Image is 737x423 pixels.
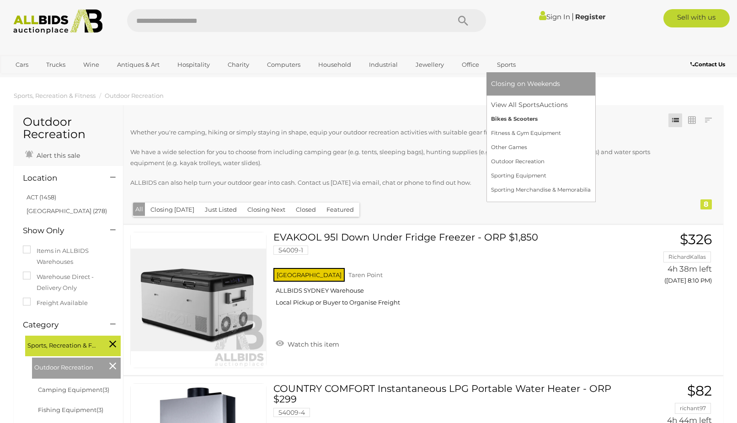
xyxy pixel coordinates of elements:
button: Closing [DATE] [145,203,200,217]
a: Industrial [363,57,404,72]
a: Sports, Recreation & Fitness [14,92,96,99]
span: Outdoor Recreation [34,360,103,373]
span: Watch this item [285,340,339,348]
span: | [571,11,574,21]
span: Sports, Recreation & Fitness [27,338,96,351]
p: ALLBIDS can also help turn your outdoor gear into cash. Contact us [DATE] via email, chat or phon... [130,177,661,188]
label: Items in ALLBIDS Warehouses [23,246,114,267]
h4: Category [23,321,96,329]
a: Hospitality [171,57,216,72]
button: Closing Next [242,203,291,217]
a: Jewellery [410,57,450,72]
p: We have a wide selection for you to choose from including camping gear (e.g. tents, sleeping bags... [130,147,661,168]
a: Outdoor Recreation [105,92,164,99]
a: Trucks [40,57,71,72]
img: Allbids.com.au [8,9,107,34]
button: All [133,203,145,216]
button: Closed [290,203,321,217]
button: Just Listed [199,203,242,217]
a: Sell with us [663,9,730,27]
a: ACT (1458) [27,193,56,201]
a: Camping Equipment(3) [38,386,109,393]
h4: Show Only [23,226,96,235]
a: Fishing Equipment(3) [38,406,103,413]
span: (3) [102,386,109,393]
span: (3) [96,406,103,413]
a: Household [312,57,357,72]
a: Computers [261,57,306,72]
a: Register [575,12,605,21]
a: Sign In [539,12,570,21]
a: Contact Us [690,59,727,70]
a: Cars [10,57,34,72]
a: Alert this sale [23,148,82,161]
h4: Location [23,174,96,182]
button: Search [440,9,486,32]
span: $82 [687,382,712,399]
a: Office [456,57,485,72]
a: EVAKOOL 95l Down Under Fridge Freezer - ORP $1,850 54009-1 [GEOGRAPHIC_DATA] Taren Point ALLBIDS ... [280,232,616,313]
a: Sports [491,57,522,72]
div: 8 [700,199,712,209]
label: Freight Available [23,298,88,308]
a: [GEOGRAPHIC_DATA] (278) [27,207,107,214]
b: Contact Us [690,61,725,68]
a: Wine [77,57,105,72]
a: [GEOGRAPHIC_DATA] [10,72,86,87]
span: Alert this sale [34,151,80,160]
label: Warehouse Direct - Delivery Only [23,272,114,293]
a: Watch this item [273,337,342,350]
h1: Outdoor Recreation [23,116,114,141]
p: Whether you're camping, hiking or simply staying in shape, equip your outdoor recreation activiti... [130,127,661,138]
a: Antiques & Art [111,57,166,72]
button: Featured [321,203,359,217]
a: Charity [222,57,255,72]
a: $326 RichardKallas 4h 38m left ([DATE] 8:10 PM) [630,232,714,289]
span: $326 [680,231,712,248]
